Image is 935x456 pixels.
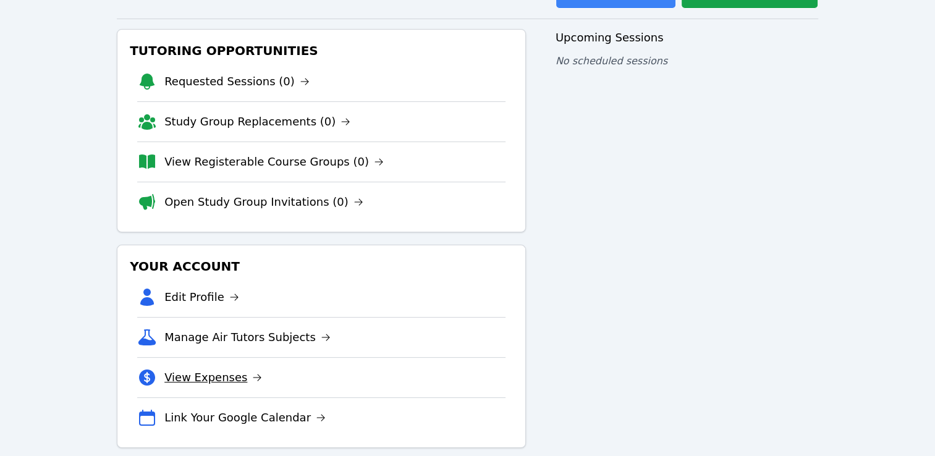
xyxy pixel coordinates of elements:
h3: Your Account [127,255,515,277]
a: View Registerable Course Groups (0) [164,153,384,171]
a: Link Your Google Calendar [164,409,326,426]
a: View Expenses [164,369,262,386]
span: No scheduled sessions [556,55,667,67]
a: Edit Profile [164,289,239,306]
h3: Tutoring Opportunities [127,40,515,62]
a: Requested Sessions (0) [164,73,310,90]
a: Manage Air Tutors Subjects [164,329,331,346]
a: Study Group Replacements (0) [164,113,350,130]
a: Open Study Group Invitations (0) [164,193,363,211]
h3: Upcoming Sessions [556,29,818,46]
